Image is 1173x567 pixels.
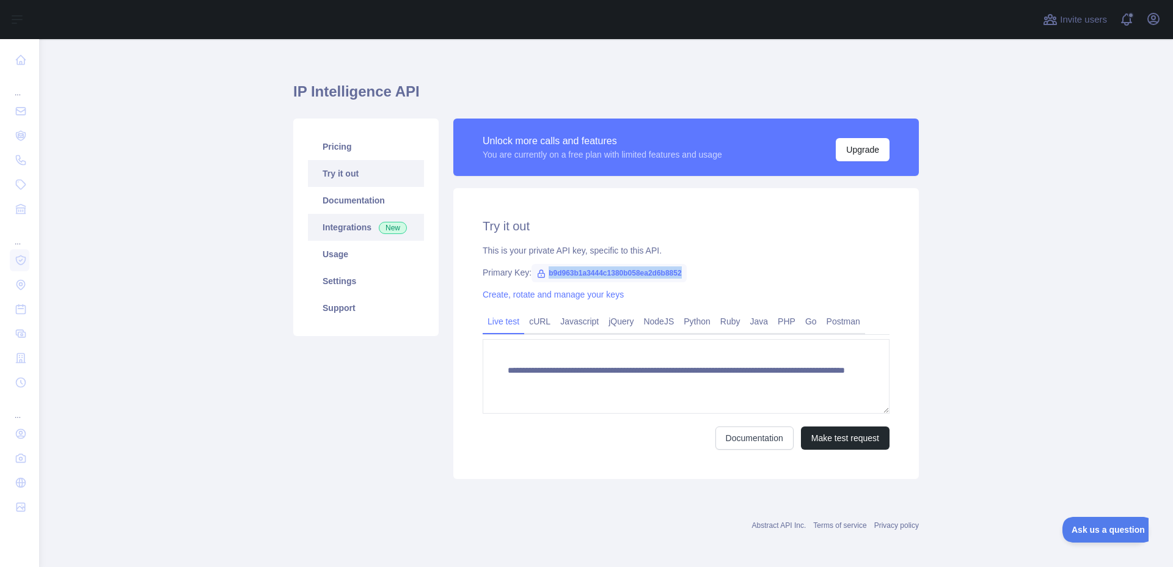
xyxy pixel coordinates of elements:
span: New [379,222,407,234]
a: Privacy policy [874,521,919,530]
iframe: Toggle Customer Support [1062,517,1149,543]
a: Create, rotate and manage your keys [483,290,624,299]
a: Documentation [308,187,424,214]
span: b9d963b1a3444c1380b058ea2d6b8852 [532,264,687,282]
a: PHP [773,312,800,331]
h1: IP Intelligence API [293,82,919,111]
a: jQuery [604,312,638,331]
a: Pricing [308,133,424,160]
a: Go [800,312,822,331]
a: Terms of service [813,521,866,530]
div: Primary Key: [483,266,890,279]
button: Make test request [801,426,890,450]
a: Ruby [715,312,745,331]
a: cURL [524,312,555,331]
a: Integrations New [308,214,424,241]
div: ... [10,222,29,247]
h2: Try it out [483,218,890,235]
a: Javascript [555,312,604,331]
a: Python [679,312,715,331]
a: Live test [483,312,524,331]
div: This is your private API key, specific to this API. [483,244,890,257]
a: Postman [822,312,865,331]
a: Usage [308,241,424,268]
span: Invite users [1060,13,1107,27]
div: Unlock more calls and features [483,134,722,148]
div: ... [10,73,29,98]
div: ... [10,396,29,420]
button: Upgrade [836,138,890,161]
a: NodeJS [638,312,679,331]
a: Documentation [715,426,794,450]
a: Try it out [308,160,424,187]
a: Abstract API Inc. [752,521,806,530]
div: You are currently on a free plan with limited features and usage [483,148,722,161]
a: Settings [308,268,424,294]
a: Support [308,294,424,321]
button: Invite users [1040,10,1109,29]
a: Java [745,312,773,331]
